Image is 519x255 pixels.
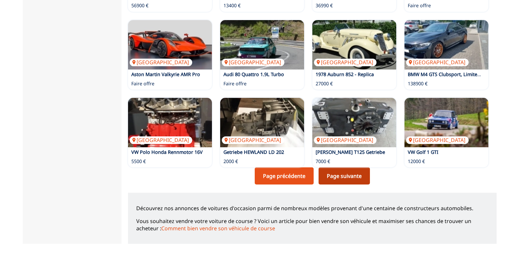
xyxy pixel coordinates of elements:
[131,80,154,87] p: Faire offre
[314,136,376,144] p: [GEOGRAPHIC_DATA]
[130,59,192,66] p: [GEOGRAPHIC_DATA]
[316,149,385,155] a: [PERSON_NAME] T125 Getriebe
[136,217,488,232] p: Vous souhaitez vendre votre voiture de course ? Voici un article pour bien vendre son véhicule et...
[406,136,469,144] p: [GEOGRAPHIC_DATA]
[316,80,333,87] p: 27000 €
[316,71,374,77] a: 1978 Auburn 852 - Replica
[408,149,438,155] a: VW Golf 1 GTI
[128,20,212,70] img: Aston Martin Valkyrie AMR Pro
[404,98,488,147] img: VW Golf 1 GTI
[220,98,304,147] a: Getriebe HEWLAND LD 202[GEOGRAPHIC_DATA]
[404,20,488,70] a: BMW M4 GTS Clubsport, Limited Edition 700, Carbon[GEOGRAPHIC_DATA]
[130,136,192,144] p: [GEOGRAPHIC_DATA]
[316,158,330,165] p: 7000 €
[314,59,376,66] p: [GEOGRAPHIC_DATA]
[223,149,284,155] a: Getriebe HEWLAND LD 202
[128,98,212,147] img: VW Polo Honda Rennmotor 16V
[312,20,396,70] a: 1978 Auburn 852 - Replica[GEOGRAPHIC_DATA]
[220,20,304,70] a: Audi 80 Quattro 1.9L Turbo[GEOGRAPHIC_DATA]
[222,136,284,144] p: [GEOGRAPHIC_DATA]
[223,80,247,87] p: Faire offre
[131,71,200,77] a: Aston Martin Valkyrie AMR Pro
[404,98,488,147] a: VW Golf 1 GTI[GEOGRAPHIC_DATA]
[131,2,148,9] p: 56900 €
[223,71,284,77] a: Audi 80 Quattro 1.9L Turbo
[312,20,396,70] img: 1978 Auburn 852 - Replica
[312,98,396,147] img: Ricardo T125 Getriebe
[319,167,370,184] a: Page suivante
[408,2,431,9] p: Faire offre
[128,98,212,147] a: VW Polo Honda Rennmotor 16V[GEOGRAPHIC_DATA]
[408,158,425,165] p: 12000 €
[131,158,146,165] p: 5500 €
[408,80,428,87] p: 138900 €
[220,98,304,147] img: Getriebe HEWLAND LD 202
[404,20,488,70] img: BMW M4 GTS Clubsport, Limited Edition 700, Carbon
[136,205,488,212] p: Découvrez nos annonces de voitures d'occasion parmi de nombreux modèles provenant d'une centaine ...
[316,2,333,9] p: 36990 €
[223,2,241,9] p: 13400 €
[406,59,469,66] p: [GEOGRAPHIC_DATA]
[161,225,275,232] a: Comment bien vendre son véhicule de course
[128,20,212,70] a: Aston Martin Valkyrie AMR Pro[GEOGRAPHIC_DATA]
[312,98,396,147] a: Ricardo T125 Getriebe[GEOGRAPHIC_DATA]
[131,149,203,155] a: VW Polo Honda Rennmotor 16V
[222,59,284,66] p: [GEOGRAPHIC_DATA]
[220,20,304,70] img: Audi 80 Quattro 1.9L Turbo
[255,167,314,184] a: Page précédente
[223,158,238,165] p: 2000 €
